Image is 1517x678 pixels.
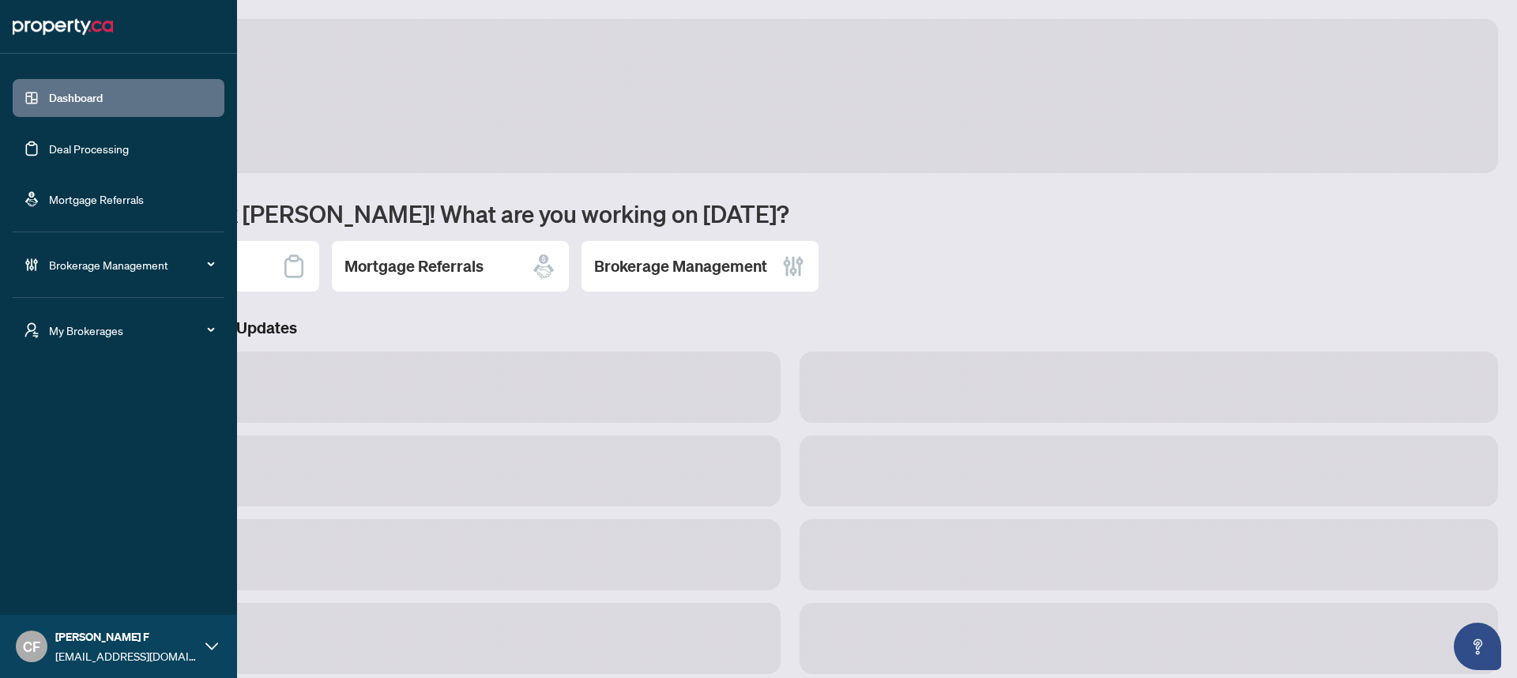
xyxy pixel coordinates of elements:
[55,647,198,665] span: [EMAIL_ADDRESS][DOMAIN_NAME]
[23,635,40,657] span: CF
[82,317,1498,339] h3: Brokerage & Industry Updates
[49,322,213,339] span: My Brokerages
[344,255,484,277] h2: Mortgage Referrals
[49,256,213,273] span: Brokerage Management
[1454,623,1501,670] button: Open asap
[49,91,103,105] a: Dashboard
[55,628,198,646] span: [PERSON_NAME] F
[24,322,40,338] span: user-switch
[49,192,144,206] a: Mortgage Referrals
[13,14,113,40] img: logo
[49,141,129,156] a: Deal Processing
[594,255,767,277] h2: Brokerage Management
[82,198,1498,228] h1: Welcome back [PERSON_NAME]! What are you working on [DATE]?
